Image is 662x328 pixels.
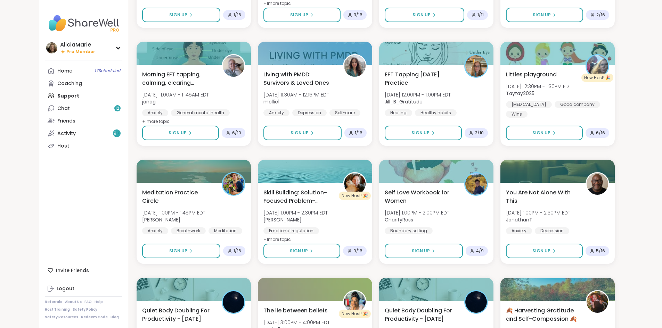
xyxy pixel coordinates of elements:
span: Quiet Body Doubling For Productivity - [DATE] [142,306,214,323]
span: 1 / 16 [355,130,362,136]
span: Sign Up [169,248,187,254]
span: 🍂 Harvesting Gratitude and Self-Compassion 🍂 [506,306,578,323]
img: QueenOfTheNight [465,291,487,313]
div: Invite Friends [45,264,122,277]
img: CharityRoss [465,173,487,195]
b: janag [142,98,156,105]
div: Healthy habits [415,109,457,116]
a: Logout [45,283,122,295]
span: Living with PMDD: Survivors & Loved Ones [263,70,335,87]
img: Nicholas [223,173,244,195]
a: Safety Policy [73,307,97,312]
b: [PERSON_NAME] [142,216,180,223]
span: Sign Up [290,12,308,18]
span: Sign Up [169,12,187,18]
span: Sign Up [532,130,550,136]
div: Healing [385,109,412,116]
a: Chat12 [45,102,122,115]
div: Depression [292,109,327,116]
div: Depression [535,227,569,234]
img: JonathanT [587,173,608,195]
a: Home17Scheduled [45,65,122,77]
img: LuAnn [344,173,366,195]
span: Meditation Practice Circle [142,188,214,205]
a: Blog [111,315,119,320]
div: New Host! 🎉 [339,192,371,200]
a: Host [45,140,122,152]
button: Sign Up [506,244,583,258]
img: ShareWell Nav Logo [45,11,122,35]
span: 2 / 16 [596,12,605,18]
span: Morning EFT tapping, calming, clearing exercises [142,70,214,87]
a: Referrals [45,300,62,304]
div: Anxiety [142,109,168,116]
img: mollie1 [344,55,366,77]
div: AliciaMarie [60,41,95,49]
img: QueenOfTheNight [223,291,244,313]
button: Sign Up [506,8,583,22]
img: Jasmine95 [587,291,608,313]
button: Sign Up [385,126,462,140]
span: 9 / 16 [353,248,362,254]
div: Emotional regulation [263,227,319,234]
span: Sign Up [291,130,309,136]
span: 1 / 11 [477,12,484,18]
div: New Host! 🎉 [581,74,613,82]
b: Taytay2025 [506,90,534,97]
span: Sign Up [411,130,430,136]
span: Sign Up [169,130,187,136]
button: Sign Up [506,126,583,140]
span: Skill Building: Solution-Focused Problem-Solving [263,188,335,205]
div: Wins [506,111,528,118]
span: 1 / 16 [234,248,241,254]
a: Safety Resources [45,315,78,320]
img: Jill_B_Gratitude [465,55,487,77]
div: Anxiety [142,227,168,234]
a: Help [95,300,103,304]
b: JonathanT [506,216,532,223]
span: Sign Up [412,12,431,18]
span: [DATE] 12:00PM - 1:00PM EDT [385,91,451,98]
div: [MEDICAL_DATA] [506,101,552,108]
a: Host Training [45,307,70,312]
b: mollie1 [263,98,279,105]
span: [DATE] 12:30PM - 1:30PM EDT [506,83,571,90]
span: [DATE] 1:00PM - 2:30PM EDT [506,209,570,216]
span: [DATE] 11:30AM - 12:15PM EDT [263,91,329,98]
div: New Host! 🎉 [339,310,371,318]
div: Good company [555,101,600,108]
a: Coaching [45,77,122,90]
div: Meditation [209,227,242,234]
a: Redeem Code [81,315,108,320]
a: About Us [65,300,82,304]
b: CharityRoss [385,216,413,223]
span: Sign Up [533,12,551,18]
span: 6 / 10 [232,130,241,136]
img: AliciaMarie [46,42,57,53]
span: 3 / 16 [354,12,362,18]
span: [DATE] 1:00PM - 2:30PM EDT [263,209,328,216]
button: Sign Up [142,8,220,22]
div: Logout [57,285,74,292]
span: 6 / 16 [596,130,605,136]
span: The lie between beliefs [263,306,328,315]
span: Sign Up [412,248,430,254]
span: 17 Scheduled [95,68,121,74]
span: Pro Member [66,49,95,55]
span: You Are Not Alone With This [506,188,578,205]
span: [DATE] 3:00PM - 4:00PM EDT [263,319,330,326]
button: Sign Up [142,244,220,258]
div: Friends [57,118,75,125]
img: MichelleH [344,291,366,313]
button: Sign Up [263,244,340,258]
button: Sign Up [263,8,341,22]
button: Sign Up [263,126,342,140]
div: Anxiety [263,109,289,116]
div: Boundary setting [385,227,433,234]
span: 1 / 16 [234,12,241,18]
div: Self-care [329,109,360,116]
img: Taytay2025 [587,55,608,77]
span: Sign Up [532,248,550,254]
span: Littles playground [506,70,557,79]
span: 4 / 9 [476,248,484,254]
